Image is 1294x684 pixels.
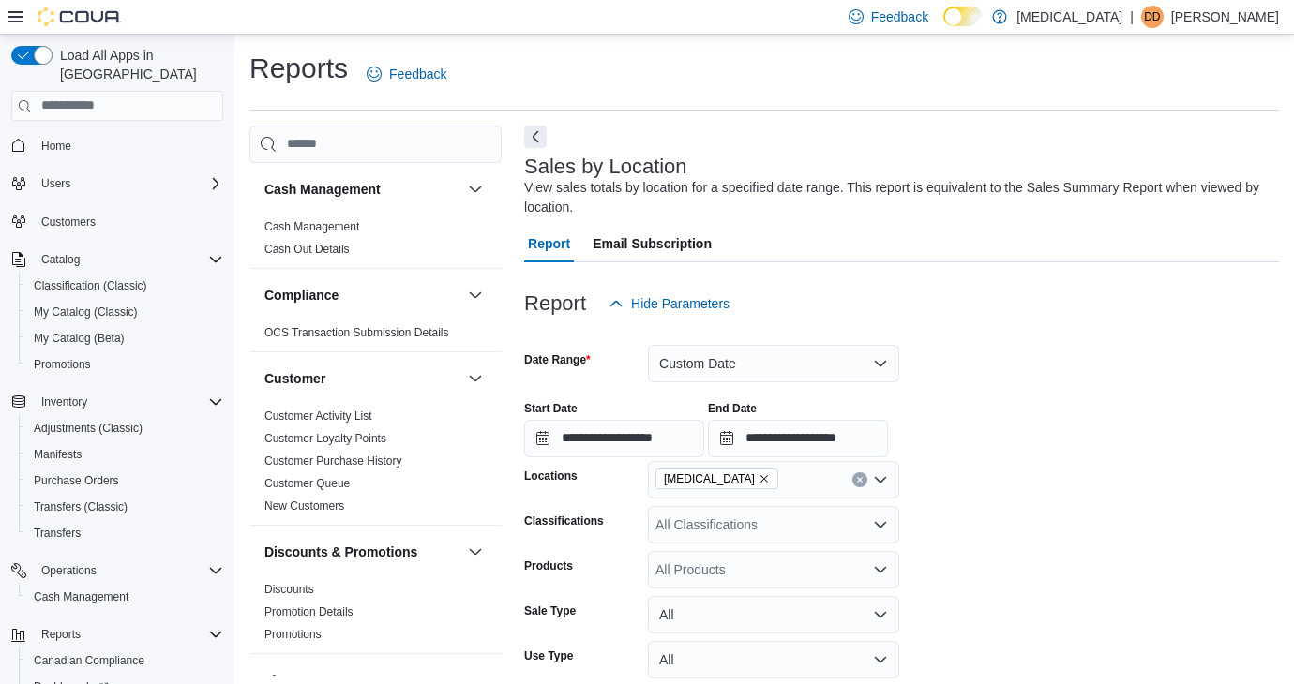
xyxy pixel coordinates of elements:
h3: Customer [264,369,325,388]
span: Transfers [34,526,81,541]
span: Cash Out Details [264,242,350,257]
span: Canadian Compliance [34,653,144,668]
label: End Date [708,401,757,416]
button: All [648,596,899,633]
span: Load All Apps in [GEOGRAPHIC_DATA] [53,46,223,83]
a: Cash Management [26,586,136,608]
span: Customer Purchase History [264,454,402,468]
button: Canadian Compliance [19,647,231,674]
button: Cash Management [264,180,460,199]
span: Home [34,134,223,157]
span: Classification (Classic) [34,278,147,293]
div: Compliance [249,321,502,351]
span: Feedback [871,7,928,26]
button: Custom Date [648,345,899,382]
button: Adjustments (Classic) [19,415,231,441]
span: Transfers (Classic) [26,496,223,518]
span: Inventory [41,394,87,409]
button: Catalog [4,246,231,273]
button: Transfers [19,520,231,546]
a: Manifests [26,443,89,466]
span: Reports [41,627,81,642]
span: Email Subscription [593,225,712,262]
p: [PERSON_NAME] [1171,6,1279,28]
a: Customer Loyalty Points [264,432,386,445]
a: Purchase Orders [26,469,127,492]
span: Transfers (Classic) [34,499,128,514]
span: Dd [1144,6,1160,28]
span: Muse [655,468,778,489]
label: Use Type [524,648,573,663]
span: Inventory [34,391,223,413]
button: Classification (Classic) [19,273,231,299]
button: Reports [34,623,88,646]
button: Operations [34,559,104,582]
span: Operations [41,563,97,578]
span: Users [41,176,70,191]
span: Manifests [26,443,223,466]
button: Compliance [264,286,460,305]
span: Home [41,139,71,154]
a: Cash Management [264,220,359,233]
div: Diego de Azevedo [1141,6,1164,28]
button: Customers [4,208,231,235]
button: Operations [4,558,231,584]
p: | [1130,6,1134,28]
a: Cash Out Details [264,243,350,256]
button: Cash Management [464,178,487,201]
label: Classifications [524,513,604,528]
label: Date Range [524,352,591,367]
span: Promotion Details [264,604,354,619]
span: Canadian Compliance [26,649,223,672]
button: Catalog [34,248,87,271]
a: Customer Purchase History [264,454,402,468]
span: Adjustments (Classic) [34,421,143,436]
span: Purchase Orders [34,473,119,488]
span: Promotions [34,357,91,372]
input: Press the down key to open a popover containing a calendar. [524,420,704,457]
label: Locations [524,468,578,483]
label: Start Date [524,401,578,416]
button: Inventory [4,389,231,415]
span: Hide Parameters [631,294,730,313]
span: Promotions [264,627,322,642]
h3: Cash Management [264,180,381,199]
span: Classification (Classic) [26,275,223,297]
button: Discounts & Promotions [264,543,460,561]
a: Canadian Compliance [26,649,152,672]
span: Operations [34,559,223,582]
a: Transfers (Classic) [26,496,135,518]
span: New Customers [264,498,344,513]
a: Promotions [264,628,322,641]
button: Clear input [852,472,867,487]
span: Discounts [264,582,314,597]
button: Cash Management [19,584,231,610]
button: Open list of options [873,562,888,577]
button: Hide Parameters [601,285,737,322]
a: New Customers [264,499,344,513]
button: Users [4,171,231,197]
span: My Catalog (Classic) [26,301,223,323]
span: Promotions [26,353,223,376]
button: Inventory [34,391,95,413]
a: Promotion Details [264,605,354,618]
button: Open list of options [873,517,888,532]
a: Customer Activity List [264,409,372,423]
span: Catalog [34,248,223,271]
h3: Sales by Location [524,156,687,178]
span: OCS Transaction Submission Details [264,325,449,340]
span: Reports [34,623,223,646]
span: Purchase Orders [26,469,223,492]
p: [MEDICAL_DATA] [1016,6,1122,28]
button: Customer [264,369,460,388]
a: My Catalog (Classic) [26,301,145,323]
span: My Catalog (Beta) [34,331,125,346]
button: Compliance [464,284,487,306]
button: Purchase Orders [19,468,231,494]
input: Press the down key to open a popover containing a calendar. [708,420,888,457]
label: Products [524,558,573,573]
button: Reports [4,621,231,647]
span: My Catalog (Beta) [26,327,223,349]
a: Transfers [26,522,88,544]
button: Next [524,126,547,148]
